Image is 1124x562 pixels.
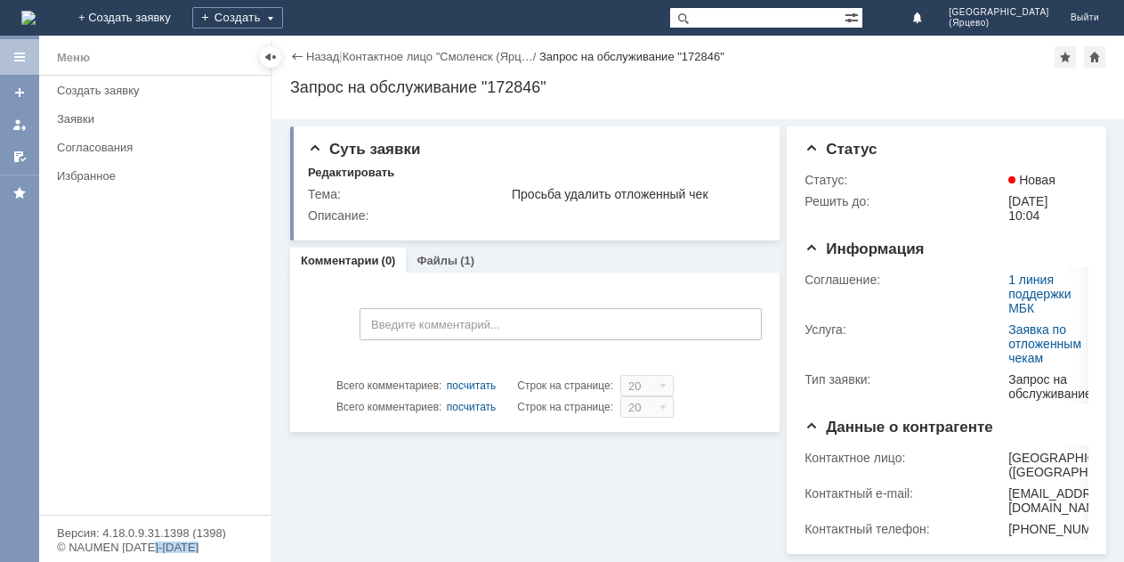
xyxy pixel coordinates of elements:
[1055,46,1076,68] div: Добавить в избранное
[460,254,474,267] div: (1)
[308,187,508,201] div: Тема:
[805,194,1005,208] div: Решить до:
[57,84,260,97] div: Создать заявку
[805,173,1005,187] div: Статус:
[260,46,281,68] div: Скрыть меню
[845,8,862,25] span: Расширенный поиск
[5,78,34,107] a: Создать заявку
[539,50,724,63] div: Запрос на обслуживание "172846"
[308,208,761,223] div: Описание:
[336,401,441,413] span: Всего комментариев:
[805,451,1005,465] div: Контактное лицо:
[57,47,90,69] div: Меню
[343,50,533,63] a: Контактное лицо "Смоленск (Ярц…
[336,396,613,418] i: Строк на странице:
[382,254,396,267] div: (0)
[805,141,877,158] span: Статус
[1008,173,1055,187] span: Новая
[447,375,497,396] div: посчитать
[949,18,1049,29] span: (Ярцево)
[21,11,36,25] a: Перейти на домашнюю страницу
[301,254,379,267] a: Комментарии
[1084,46,1105,68] div: Сделать домашней страницей
[949,7,1049,18] span: [GEOGRAPHIC_DATA]
[343,50,539,63] div: /
[306,50,339,63] a: Назад
[57,112,260,126] div: Заявки
[1008,372,1092,401] div: Запрос на обслуживание
[339,49,342,62] div: |
[57,527,253,539] div: Версия: 4.18.0.9.31.1398 (1398)
[336,375,613,396] i: Строк на странице:
[308,166,394,180] div: Редактировать
[5,110,34,139] a: Мои заявки
[1008,194,1047,223] span: [DATE] 10:04
[336,379,441,392] span: Всего комментариев:
[447,396,497,418] div: посчитать
[50,134,267,161] a: Согласования
[805,522,1005,536] div: Контактный телефон:
[57,542,253,553] div: © NAUMEN [DATE]-[DATE]
[416,254,457,267] a: Файлы
[805,486,1005,501] div: Контактный e-mail:
[805,372,1005,387] div: Тип заявки:
[192,7,283,29] div: Создать
[805,273,1005,287] div: Соглашение:
[512,187,757,201] div: Просьба удалить отложенный чек
[5,143,34,171] a: Мои согласования
[1008,273,1071,315] a: 1 линия поддержки МБК
[21,11,36,25] img: logo
[290,78,1106,96] div: Запрос на обслуживание "172846"
[50,77,267,104] a: Создать заявку
[57,141,260,154] div: Согласования
[805,240,924,257] span: Информация
[57,169,240,183] div: Избранное
[308,141,420,158] span: Суть заявки
[805,419,993,436] span: Данные о контрагенте
[50,105,267,133] a: Заявки
[805,322,1005,337] div: Услуга:
[1008,322,1081,365] a: Заявка по отложенным чекам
